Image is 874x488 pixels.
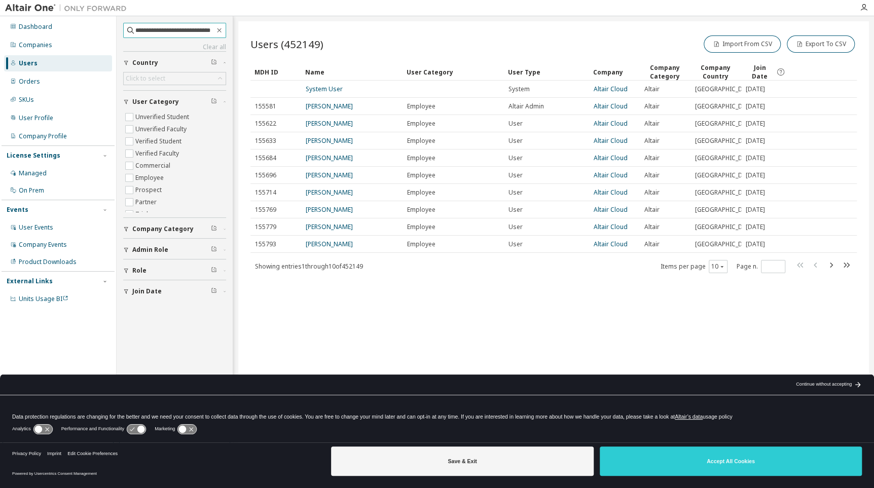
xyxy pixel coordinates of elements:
span: Admin Role [132,246,168,254]
button: User Category [123,91,226,113]
span: [GEOGRAPHIC_DATA] [695,189,756,197]
span: 155696 [255,171,276,179]
span: [DATE] [746,171,765,179]
span: [DATE] [746,223,765,231]
a: Altair Cloud [594,136,628,145]
button: Export To CSV [787,35,855,53]
span: 155779 [255,223,276,231]
span: [DATE] [746,85,765,93]
label: Prospect [135,184,164,196]
span: User [508,120,523,128]
span: [GEOGRAPHIC_DATA] [695,171,756,179]
a: System User [306,85,343,93]
div: User Category [407,64,500,80]
label: Employee [135,172,166,184]
span: Page n. [737,260,785,273]
a: [PERSON_NAME] [306,171,353,179]
a: [PERSON_NAME] [306,154,353,162]
div: Company [593,64,636,80]
div: Dashboard [19,23,52,31]
div: Company Category [644,63,686,81]
button: 10 [711,262,725,271]
a: [PERSON_NAME] [306,188,353,197]
span: Clear filter [211,246,217,254]
span: Altair [644,120,660,128]
button: Country [123,52,226,74]
span: User [508,189,523,197]
div: Company Country [695,63,737,81]
div: User Type [508,64,585,80]
span: Altair [644,223,660,231]
span: Employee [407,189,435,197]
span: User [508,171,523,179]
span: [DATE] [746,120,765,128]
div: Events [7,206,28,214]
span: Altair [644,154,660,162]
div: On Prem [19,186,44,195]
span: 155581 [255,102,276,110]
a: Clear all [123,43,226,51]
div: Users [19,59,38,67]
span: [DATE] [746,206,765,214]
span: [GEOGRAPHIC_DATA] [695,240,756,248]
div: External Links [7,277,53,285]
button: Join Date [123,280,226,303]
span: [GEOGRAPHIC_DATA] [695,102,756,110]
span: Clear filter [211,59,217,67]
span: Items per page [661,260,727,273]
button: Role [123,259,226,282]
a: Altair Cloud [594,102,628,110]
span: Company Category [132,225,194,233]
span: 155793 [255,240,276,248]
a: [PERSON_NAME] [306,240,353,248]
span: User [508,223,523,231]
span: Altair [644,85,660,93]
span: Country [132,59,158,67]
span: Employee [407,223,435,231]
a: Altair Cloud [594,240,628,248]
span: 155769 [255,206,276,214]
span: Employee [407,154,435,162]
span: 155714 [255,189,276,197]
a: Altair Cloud [594,171,628,179]
div: Managed [19,169,47,177]
label: Commercial [135,160,172,172]
div: MDH ID [254,64,297,80]
span: Employee [407,206,435,214]
span: Altair Admin [508,102,544,110]
label: Unverified Student [135,111,191,123]
span: Employee [407,240,435,248]
div: Company Events [19,241,67,249]
label: Verified Faculty [135,147,181,160]
span: [DATE] [746,154,765,162]
span: 155684 [255,154,276,162]
button: Import From CSV [704,35,781,53]
span: Employee [407,102,435,110]
span: [GEOGRAPHIC_DATA] [695,154,756,162]
span: Clear filter [211,98,217,106]
span: Altair [644,137,660,145]
div: SKUs [19,96,34,104]
span: Altair [644,206,660,214]
span: User [508,206,523,214]
div: License Settings [7,152,60,160]
label: Verified Student [135,135,184,147]
button: Admin Role [123,239,226,261]
a: [PERSON_NAME] [306,136,353,145]
span: Role [132,267,147,275]
span: Employee [407,171,435,179]
div: Orders [19,78,40,86]
span: 155633 [255,137,276,145]
span: [DATE] [746,189,765,197]
a: Altair Cloud [594,188,628,197]
label: Partner [135,196,159,208]
div: Company Profile [19,132,67,140]
span: [DATE] [746,240,765,248]
div: User Profile [19,114,53,122]
label: Unverified Faculty [135,123,189,135]
span: Clear filter [211,225,217,233]
a: [PERSON_NAME] [306,119,353,128]
span: Employee [407,120,435,128]
span: Altair [644,189,660,197]
div: Click to select [126,74,165,83]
